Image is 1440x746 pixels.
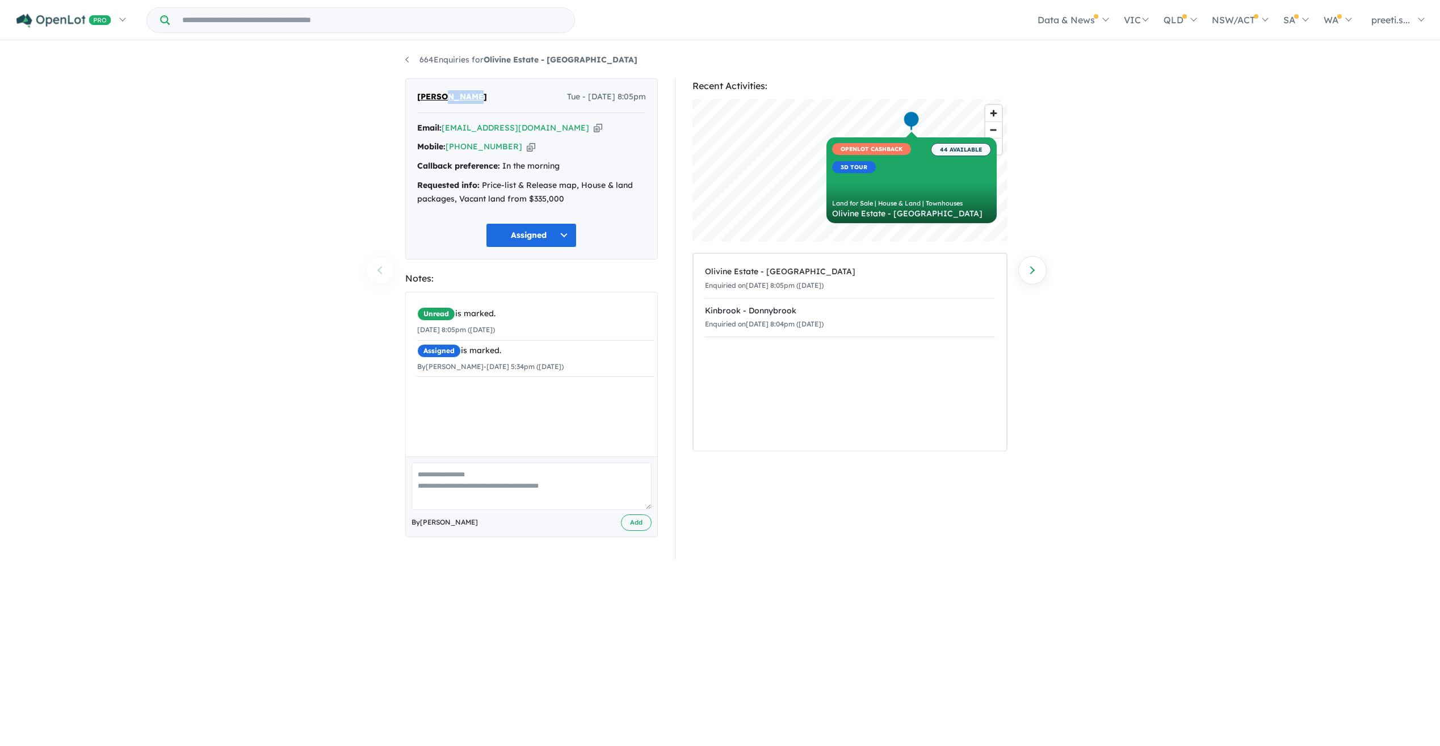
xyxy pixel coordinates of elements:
[172,8,572,32] input: Try estate name, suburb, builder or developer
[705,304,995,318] div: Kinbrook - Donnybrook
[417,123,442,133] strong: Email:
[705,298,995,338] a: Kinbrook - DonnybrookEnquiried on[DATE] 8:04pm ([DATE])
[405,55,637,65] a: 664Enquiries forOlivine Estate - [GEOGRAPHIC_DATA]
[779,209,796,230] div: Map marker
[417,307,455,321] span: Unread
[442,123,589,133] a: [EMAIL_ADDRESS][DOMAIN_NAME]
[527,141,535,153] button: Copy
[985,138,1002,154] button: Reset bearing to north
[621,514,652,531] button: Add
[412,517,478,528] span: By [PERSON_NAME]
[985,121,1002,138] button: Zoom out
[486,223,577,248] button: Assigned
[832,143,911,155] span: OPENLOT CASHBACK
[567,90,646,104] span: Tue - [DATE] 8:05pm
[484,55,637,65] strong: Olivine Estate - [GEOGRAPHIC_DATA]
[417,161,500,171] strong: Callback preference:
[931,143,991,156] span: 44 AVAILABLE
[417,307,654,321] div: is marked.
[417,141,446,152] strong: Mobile:
[417,362,564,371] small: By [PERSON_NAME] - [DATE] 5:34pm ([DATE])
[417,179,646,206] div: Price-list & Release map, House & land packages, Vacant land from $335,000
[417,180,480,190] strong: Requested info:
[1371,14,1410,26] span: preeti.s...
[417,344,461,358] span: Assigned
[405,271,658,286] div: Notes:
[832,209,991,217] div: Olivine Estate - [GEOGRAPHIC_DATA]
[705,320,824,328] small: Enquiried on [DATE] 8:04pm ([DATE])
[446,141,522,152] a: [PHONE_NUMBER]
[16,14,111,28] img: Openlot PRO Logo White
[594,122,602,134] button: Copy
[417,344,654,358] div: is marked.
[902,111,920,132] div: Map marker
[826,137,997,223] a: OPENLOT CASHBACK3D TOUR 44 AVAILABLE Land for Sale | House & Land | Townhouses Olivine Estate - [...
[705,265,995,279] div: Olivine Estate - [GEOGRAPHIC_DATA]
[405,53,1035,67] nav: breadcrumb
[705,259,995,299] a: Olivine Estate - [GEOGRAPHIC_DATA]Enquiried on[DATE] 8:05pm ([DATE])
[692,78,1007,94] div: Recent Activities:
[417,90,487,104] span: [PERSON_NAME]
[417,160,646,173] div: In the morning
[985,122,1002,138] span: Zoom out
[832,200,991,207] div: Land for Sale | House & Land | Townhouses
[985,105,1002,121] button: Zoom in
[692,99,1007,241] canvas: Map
[832,161,876,173] span: 3D TOUR
[705,281,824,290] small: Enquiried on [DATE] 8:05pm ([DATE])
[417,325,495,334] small: [DATE] 8:05pm ([DATE])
